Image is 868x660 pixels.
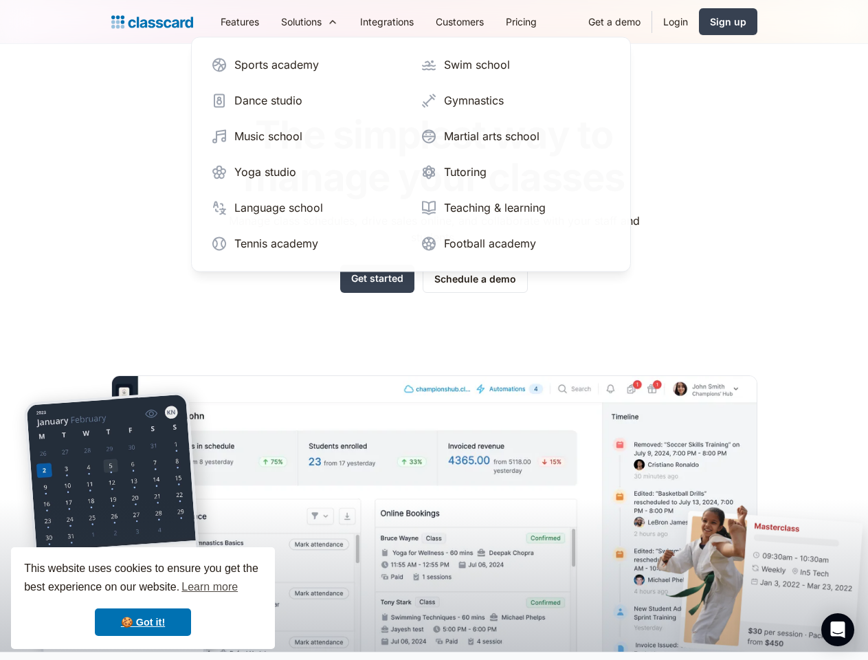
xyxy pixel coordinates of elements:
[577,6,652,37] a: Get a demo
[205,194,407,221] a: Language school
[821,613,854,646] div: Open Intercom Messenger
[444,92,504,109] div: Gymnastics
[415,230,616,257] a: Football academy
[423,265,528,293] a: Schedule a demo
[234,128,302,144] div: Music school
[415,194,616,221] a: Teaching & learning
[425,6,495,37] a: Customers
[444,56,510,73] div: Swim school
[281,14,322,29] div: Solutions
[24,560,262,597] span: This website uses cookies to ensure you get the best experience on our website.
[349,6,425,37] a: Integrations
[205,122,407,150] a: Music school
[652,6,699,37] a: Login
[234,56,319,73] div: Sports academy
[699,8,757,35] a: Sign up
[205,158,407,186] a: Yoga studio
[234,92,302,109] div: Dance studio
[191,36,631,272] nav: Solutions
[95,608,191,636] a: dismiss cookie message
[415,87,616,114] a: Gymnastics
[179,577,240,597] a: learn more about cookies
[444,128,539,144] div: Martial arts school
[205,230,407,257] a: Tennis academy
[234,235,318,252] div: Tennis academy
[415,51,616,78] a: Swim school
[205,87,407,114] a: Dance studio
[111,12,193,32] a: home
[415,122,616,150] a: Martial arts school
[210,6,270,37] a: Features
[495,6,548,37] a: Pricing
[444,199,546,216] div: Teaching & learning
[205,51,407,78] a: Sports academy
[270,6,349,37] div: Solutions
[444,235,536,252] div: Football academy
[340,265,414,293] a: Get started
[11,547,275,649] div: cookieconsent
[234,199,323,216] div: Language school
[415,158,616,186] a: Tutoring
[444,164,487,180] div: Tutoring
[234,164,296,180] div: Yoga studio
[710,14,746,29] div: Sign up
